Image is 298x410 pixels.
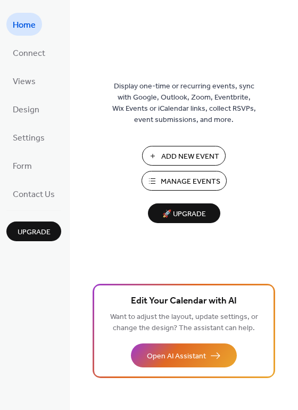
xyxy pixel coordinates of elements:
[6,126,51,149] a: Settings
[6,97,46,120] a: Design
[112,81,256,126] span: Display one-time or recurring events, sync with Google, Outlook, Zoom, Eventbrite, Wix Events or ...
[142,146,226,166] button: Add New Event
[13,73,36,90] span: Views
[13,130,45,146] span: Settings
[131,294,237,309] span: Edit Your Calendar with AI
[110,310,258,335] span: Want to adjust the layout, update settings, or change the design? The assistant can help.
[13,45,45,62] span: Connect
[6,41,52,64] a: Connect
[13,158,32,175] span: Form
[13,186,55,203] span: Contact Us
[161,151,219,162] span: Add New Event
[18,227,51,238] span: Upgrade
[13,102,39,118] span: Design
[6,13,42,36] a: Home
[142,171,227,191] button: Manage Events
[6,182,61,205] a: Contact Us
[161,176,220,187] span: Manage Events
[13,17,36,34] span: Home
[6,69,42,92] a: Views
[154,207,214,222] span: 🚀 Upgrade
[148,203,220,223] button: 🚀 Upgrade
[131,343,237,367] button: Open AI Assistant
[6,154,38,177] a: Form
[6,222,61,241] button: Upgrade
[147,351,206,362] span: Open AI Assistant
